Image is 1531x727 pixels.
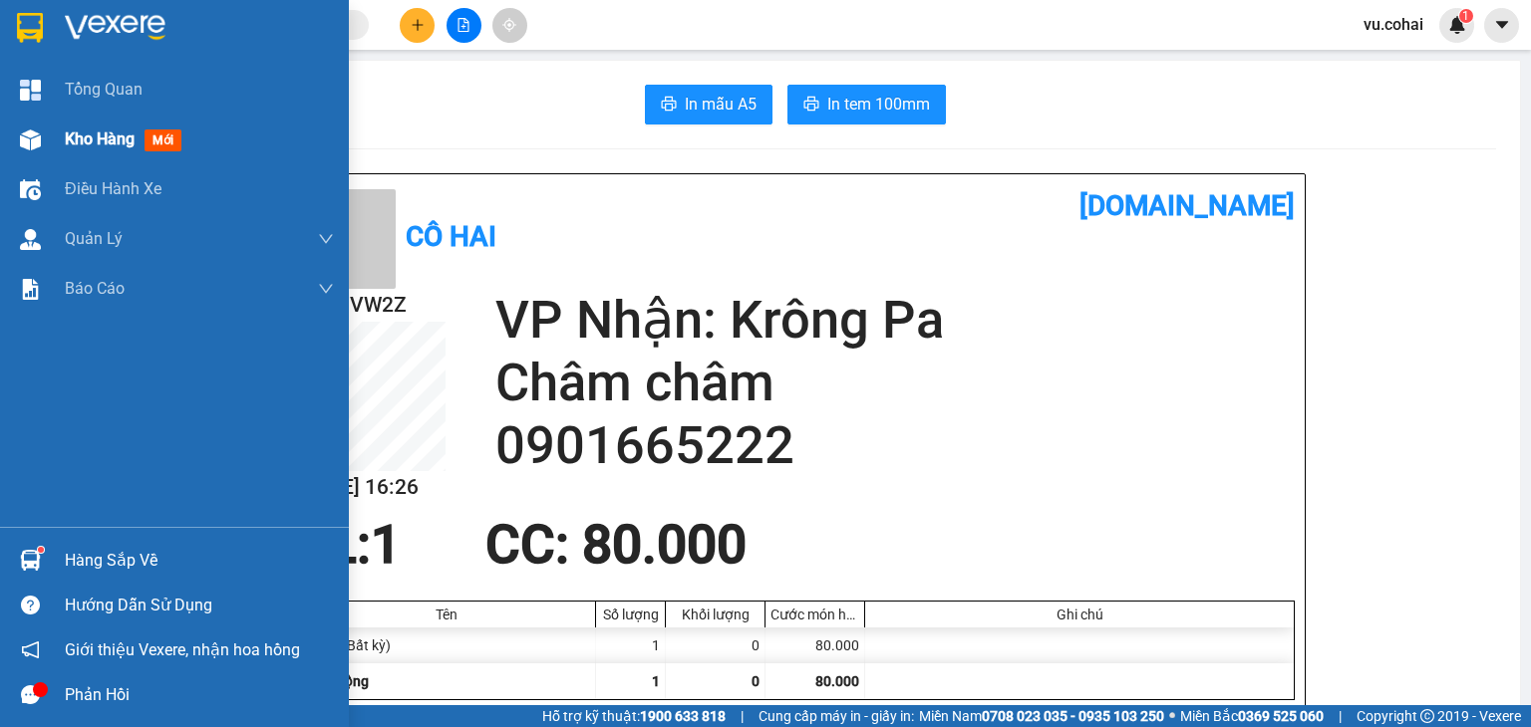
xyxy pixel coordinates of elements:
span: Tổng Quan [65,77,143,102]
strong: 0708 023 035 - 0935 103 250 [982,708,1164,724]
span: thung [178,137,256,172]
strong: 1900 633 818 [640,708,726,724]
span: notification [21,640,40,659]
span: 0 [752,673,760,689]
b: [DOMAIN_NAME] [1079,189,1295,222]
span: | [1339,705,1342,727]
div: Phản hồi [65,680,334,710]
img: warehouse-icon [20,550,41,571]
span: printer [803,96,819,115]
span: In mẫu A5 [685,92,757,117]
div: Số lượng [601,606,660,622]
b: Cô Hai [406,220,496,253]
span: Báo cáo [65,276,125,301]
span: In tem 100mm [827,92,930,117]
div: Ghi chú [870,606,1289,622]
div: 1 [596,627,666,663]
sup: 1 [1459,9,1473,23]
button: plus [400,8,435,43]
strong: 0369 525 060 [1238,708,1324,724]
div: Khối lượng [671,606,760,622]
span: Miền Nam [919,705,1164,727]
h2: VP Nhận: Krông Pa [495,289,1295,352]
span: 80.000 [815,673,859,689]
h2: VYRGVW2Z [9,62,115,93]
div: Hàng sắp về [65,546,334,576]
img: dashboard-icon [20,80,41,101]
span: plus [411,18,425,32]
span: Điều hành xe [65,176,161,201]
div: Hướng dẫn sử dụng [65,591,334,620]
span: vu.cohai [1348,12,1439,37]
span: mới [145,129,181,151]
div: CC : 80.000 [473,515,759,575]
button: aim [492,8,527,43]
h2: [DATE] 16:26 [296,471,446,504]
span: Miền Bắc [1180,705,1324,727]
img: logo-vxr [17,13,43,43]
span: Hỗ trợ kỹ thuật: [542,705,726,727]
h2: VYRGVW2Z [296,289,446,322]
span: message [21,685,40,704]
span: down [318,281,334,297]
span: aim [502,18,516,32]
button: printerIn tem 100mm [787,85,946,124]
div: 80.000 [765,627,865,663]
span: copyright [1420,709,1434,723]
div: 0 [666,627,765,663]
span: Gửi: [178,76,216,100]
img: warehouse-icon [20,179,41,200]
img: solution-icon [20,279,41,300]
button: file-add [447,8,481,43]
span: question-circle [21,596,40,614]
span: [DATE] 16:25 [178,54,251,69]
span: Giới thiệu Vexere, nhận hoa hồng [65,637,300,662]
span: 1 [1462,9,1469,23]
h2: 0901665222 [495,414,1295,477]
div: Cước món hàng [770,606,859,622]
span: Bến xe Miền Đông [178,109,348,132]
span: 1 [652,673,660,689]
span: 1 [371,514,401,576]
div: thung (Bất kỳ) [297,627,596,663]
span: Quản Lý [65,226,123,251]
span: caret-down [1493,16,1511,34]
img: warehouse-icon [20,129,41,150]
img: warehouse-icon [20,229,41,250]
span: printer [661,96,677,115]
span: | [741,705,744,727]
div: Tên [302,606,590,622]
span: down [318,231,334,247]
span: ⚪️ [1169,712,1175,720]
span: Kho hàng [65,129,135,148]
sup: 1 [38,547,44,553]
span: Cung cấp máy in - giấy in: [759,705,914,727]
img: icon-new-feature [1448,16,1466,34]
h2: Châm châm [495,352,1295,414]
b: Cô Hai [51,14,134,44]
button: printerIn mẫu A5 [645,85,772,124]
span: file-add [457,18,470,32]
button: caret-down [1484,8,1519,43]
